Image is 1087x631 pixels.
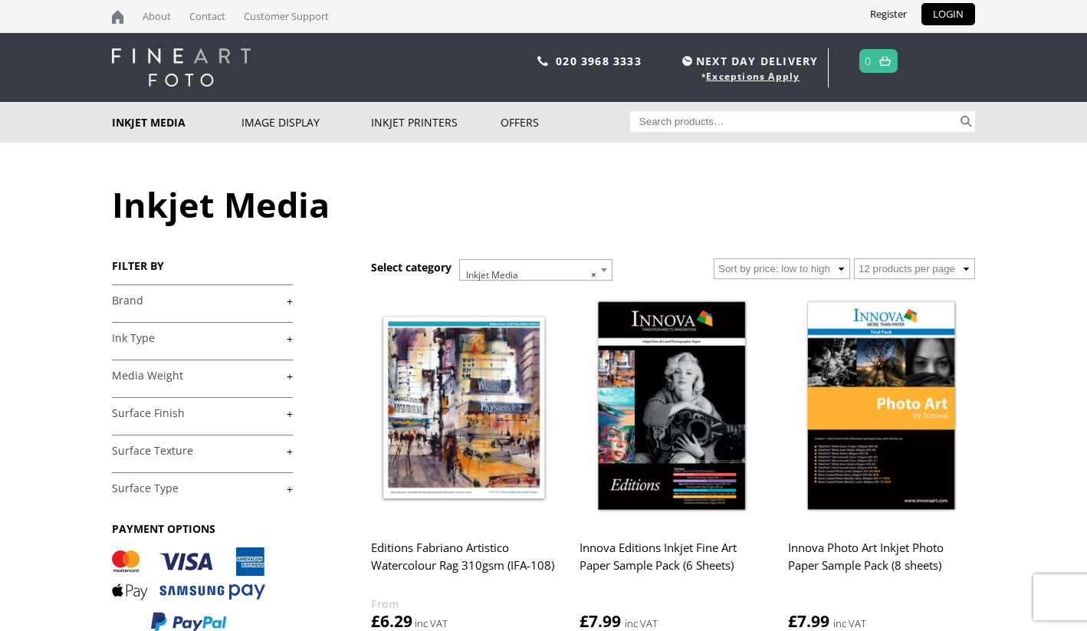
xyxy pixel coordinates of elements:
span: Inkjet Media [459,259,612,281]
span: Inkjet Media [460,260,612,291]
a: + [112,481,293,496]
img: time.svg [682,56,692,66]
img: phone.svg [537,56,548,66]
a: Inkjet Printers [371,102,501,143]
a: + [112,406,293,421]
a: + [112,369,293,383]
select: Shop order [714,258,850,279]
h4: Surface Finish [112,397,293,428]
a: + [112,294,293,308]
a: Exceptions Apply [706,70,800,83]
a: Inkjet Media [112,102,241,143]
button: Search [957,111,975,132]
a: LOGIN [921,3,975,25]
img: Innova Editions Inkjet Fine Art Paper Sample Pack (6 Sheets) [580,291,765,524]
h4: Surface Texture [112,435,293,465]
img: Innova Photo Art Inkjet Photo Paper Sample Pack (8 sheets) [788,291,974,524]
img: Editions Fabriano Artistico Watercolour Rag 310gsm (IFA-108) [371,291,557,524]
h1: Inkjet Media [112,181,975,228]
h4: Ink Type [112,322,293,353]
img: logo-white.svg [112,48,251,87]
h2: Innova Photo Art Inkjet Photo Paper Sample Pack (8 sheets) [788,534,974,595]
img: basket.svg [879,56,891,66]
a: + [112,331,293,346]
a: Image Display [241,102,371,143]
h4: Surface Type [112,472,293,503]
h3: Select category [371,260,452,274]
h3: FILTER BY [112,258,293,273]
a: 020 3968 3333 [556,54,642,68]
h2: Innova Editions Inkjet Fine Art Paper Sample Pack (6 Sheets) [580,534,765,595]
a: Offers [501,102,630,143]
h2: Editions Fabriano Artistico Watercolour Rag 310gsm (IFA-108) [371,534,557,595]
a: Register [859,3,918,25]
h3: PAYMENT OPTIONS [112,521,293,536]
h4: Brand [112,284,293,315]
a: + [112,444,293,458]
a: 0 [865,50,872,72]
span: NEXT DAY DELIVERY [678,52,818,70]
h4: Media Weight [112,360,293,390]
span: × [591,265,596,286]
input: Search products… [630,111,958,132]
